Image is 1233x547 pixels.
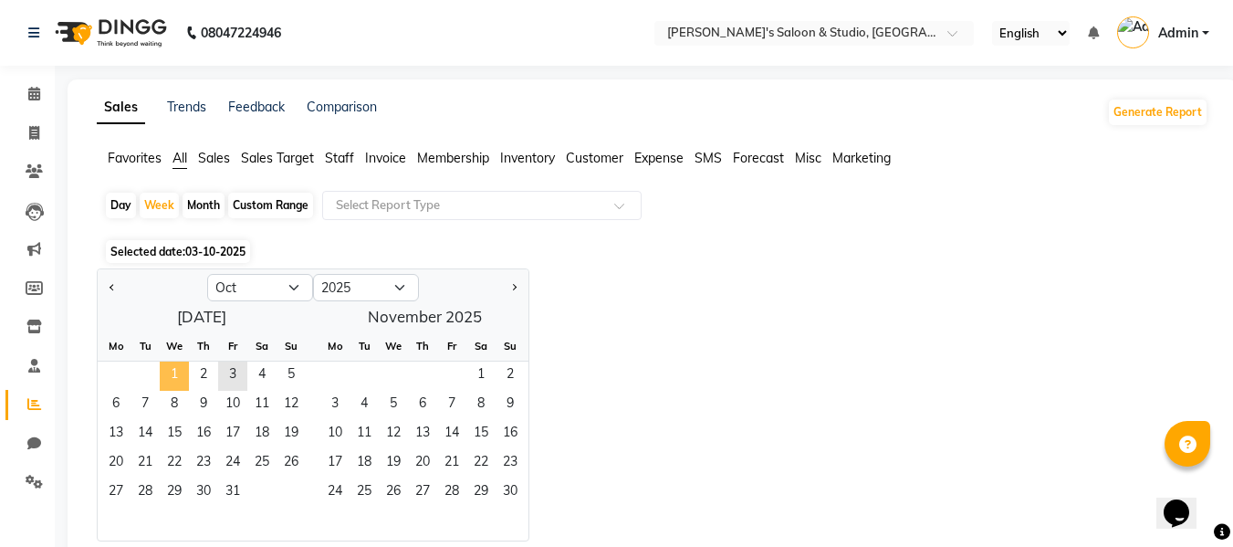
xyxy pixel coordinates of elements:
div: Wednesday, November 26, 2025 [379,479,408,508]
span: Forecast [733,150,784,166]
div: Saturday, November 8, 2025 [466,391,496,420]
div: Thursday, November 13, 2025 [408,420,437,449]
div: Th [408,331,437,361]
span: 21 [131,449,160,479]
div: Tuesday, November 18, 2025 [350,449,379,479]
span: 29 [160,479,189,508]
span: 2 [496,362,525,391]
span: Inventory [500,150,555,166]
div: Wednesday, November 19, 2025 [379,449,408,479]
span: 20 [408,449,437,479]
div: Thursday, October 30, 2025 [189,479,218,508]
div: Wednesday, November 5, 2025 [379,391,408,420]
div: Month [183,193,225,218]
b: 08047224946 [201,7,281,58]
span: 12 [277,391,306,420]
span: 24 [218,449,247,479]
div: Friday, October 10, 2025 [218,391,247,420]
div: Monday, November 3, 2025 [320,391,350,420]
span: 18 [350,449,379,479]
span: 7 [437,391,466,420]
div: Thursday, November 27, 2025 [408,479,437,508]
span: Customer [566,150,623,166]
span: 24 [320,479,350,508]
div: Sunday, October 19, 2025 [277,420,306,449]
div: Saturday, October 25, 2025 [247,449,277,479]
span: 10 [320,420,350,449]
span: 23 [496,449,525,479]
div: Monday, October 6, 2025 [101,391,131,420]
span: 11 [350,420,379,449]
div: Sunday, October 26, 2025 [277,449,306,479]
div: Tu [131,331,160,361]
span: 15 [466,420,496,449]
div: Thursday, October 16, 2025 [189,420,218,449]
span: 27 [101,479,131,508]
div: Friday, November 7, 2025 [437,391,466,420]
span: Marketing [832,150,891,166]
button: Next month [507,273,521,302]
span: 4 [247,362,277,391]
div: Tuesday, November 25, 2025 [350,479,379,508]
span: 31 [218,479,247,508]
div: Fr [437,331,466,361]
div: Friday, November 28, 2025 [437,479,466,508]
span: 7 [131,391,160,420]
span: 4 [350,391,379,420]
div: Thursday, October 23, 2025 [189,449,218,479]
div: Wednesday, October 8, 2025 [160,391,189,420]
span: Misc [795,150,821,166]
span: 8 [160,391,189,420]
div: Tu [350,331,379,361]
div: Saturday, October 4, 2025 [247,362,277,391]
span: All [172,150,187,166]
span: Staff [325,150,354,166]
div: Saturday, November 15, 2025 [466,420,496,449]
span: 20 [101,449,131,479]
button: Previous month [105,273,120,302]
div: Monday, October 13, 2025 [101,420,131,449]
div: Monday, November 17, 2025 [320,449,350,479]
span: 17 [320,449,350,479]
span: 16 [496,420,525,449]
div: Monday, October 20, 2025 [101,449,131,479]
div: Saturday, November 22, 2025 [466,449,496,479]
span: Invoice [365,150,406,166]
span: 2 [189,362,218,391]
div: Sa [247,331,277,361]
div: Friday, October 3, 2025 [218,362,247,391]
div: Custom Range [228,193,313,218]
div: Friday, November 21, 2025 [437,449,466,479]
span: 11 [247,391,277,420]
div: Saturday, October 18, 2025 [247,420,277,449]
span: 15 [160,420,189,449]
div: Sunday, November 2, 2025 [496,362,525,391]
div: Saturday, October 11, 2025 [247,391,277,420]
div: Day [106,193,136,218]
select: Select year [313,274,419,301]
div: Su [277,331,306,361]
span: 22 [466,449,496,479]
span: 16 [189,420,218,449]
div: We [160,331,189,361]
span: 29 [466,479,496,508]
span: 27 [408,479,437,508]
div: Tuesday, October 21, 2025 [131,449,160,479]
a: Trends [167,99,206,115]
select: Select month [207,274,313,301]
span: Sales [198,150,230,166]
iframe: chat widget [1156,474,1215,529]
span: Favorites [108,150,162,166]
span: 8 [466,391,496,420]
span: 28 [437,479,466,508]
span: Sales Target [241,150,314,166]
div: Friday, November 14, 2025 [437,420,466,449]
div: Friday, October 17, 2025 [218,420,247,449]
div: We [379,331,408,361]
span: 14 [131,420,160,449]
span: 12 [379,420,408,449]
div: Tuesday, November 4, 2025 [350,391,379,420]
div: Wednesday, October 22, 2025 [160,449,189,479]
span: 28 [131,479,160,508]
div: Saturday, November 29, 2025 [466,479,496,508]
